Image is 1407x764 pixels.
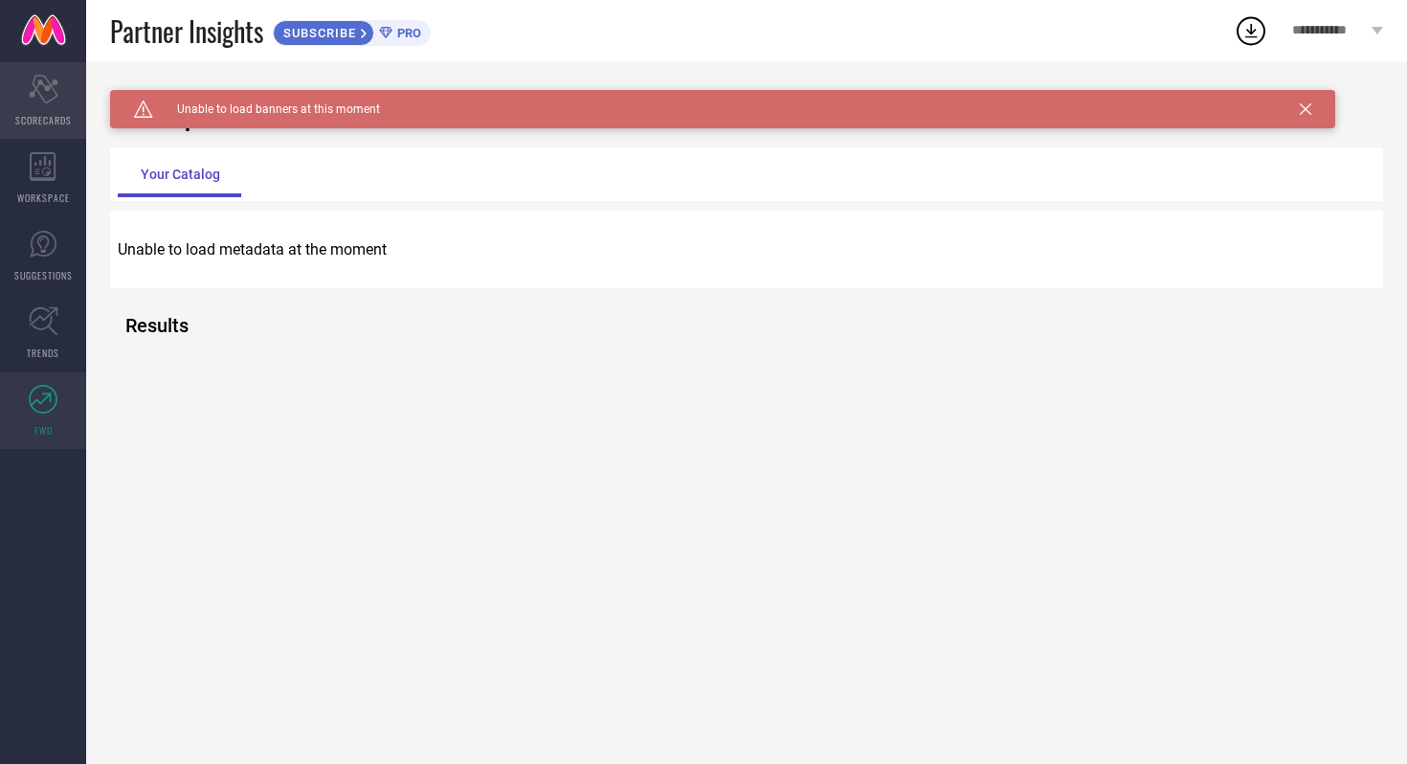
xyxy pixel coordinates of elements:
[34,423,53,438] span: FWD
[125,314,162,337] h2: Results
[118,151,243,197] div: Your Catalog
[110,11,263,51] span: Partner Insights
[14,268,73,282] span: SUGGESTIONS
[15,113,72,127] span: SCORECARDS
[118,240,1375,258] p: Unable to load metadata at the moment
[392,26,421,40] span: PRO
[273,15,431,46] a: SUBSCRIBEPRO
[1234,13,1268,48] div: Open download list
[274,26,361,40] span: SUBSCRIBE
[17,191,70,205] span: WORKSPACE
[27,346,59,360] span: TRENDS
[153,102,380,116] span: Unable to load banners at this moment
